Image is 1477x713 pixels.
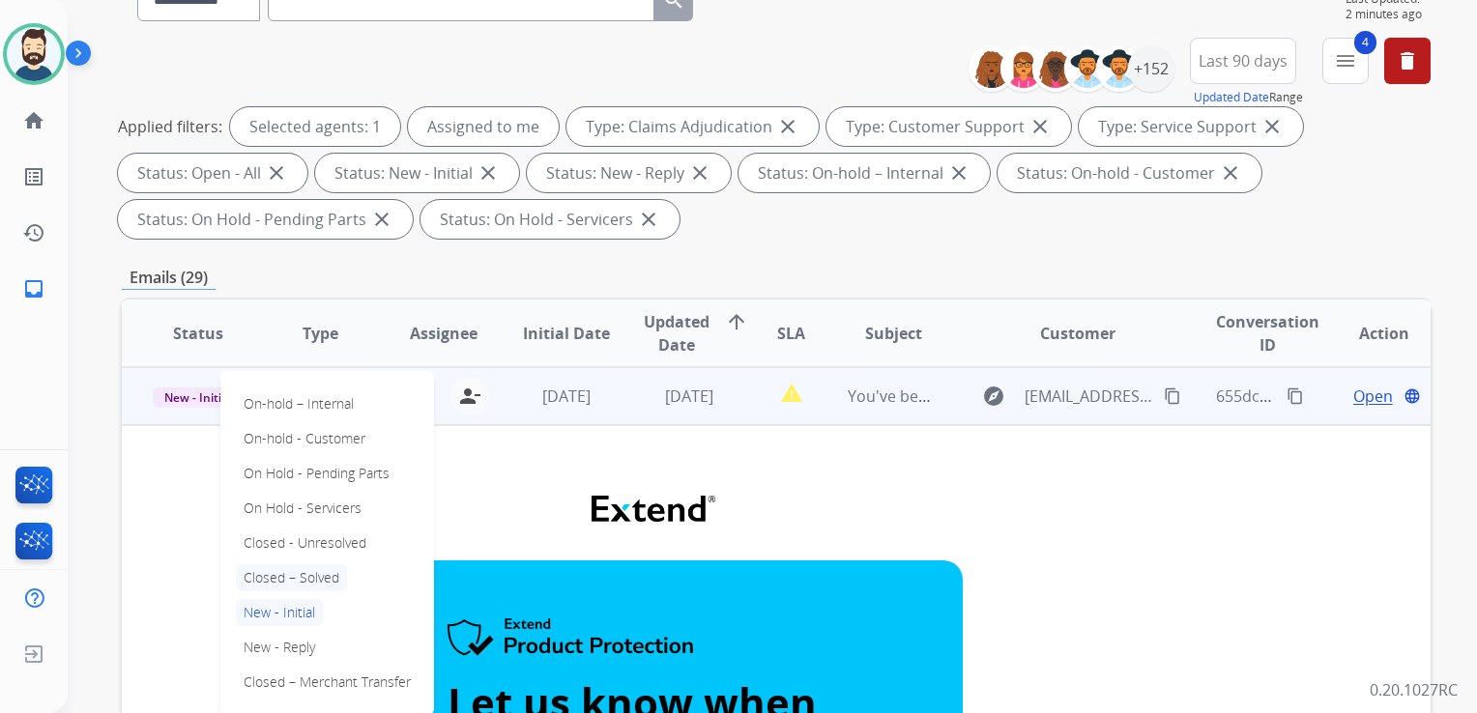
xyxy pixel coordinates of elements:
span: 2 minutes ago [1346,7,1431,22]
span: Subject [865,322,922,345]
p: On Hold - Pending Parts [236,460,397,487]
img: avatar [7,27,61,81]
mat-icon: close [1219,161,1242,185]
mat-icon: close [947,161,970,185]
span: 4 [1354,31,1376,54]
p: New - Reply [236,634,323,661]
p: New - Initial [236,599,323,626]
div: Status: New - Initial [315,154,519,192]
p: On-hold - Customer [236,425,373,452]
div: Selected agents: 1 [230,107,400,146]
mat-icon: close [370,208,393,231]
mat-icon: report_problem [780,382,803,405]
p: Closed – Merchant Transfer [236,669,419,696]
span: Updated Date [644,310,710,356]
p: On-hold – Internal [236,390,362,417]
div: Type: Service Support [1079,107,1303,146]
th: Action [1308,299,1431,367]
span: [DATE] [542,385,591,407]
mat-icon: close [1260,115,1284,138]
mat-icon: arrow_upward [725,310,748,333]
span: [EMAIL_ADDRESS][DOMAIN_NAME] [1025,385,1153,408]
p: Applied filters: [118,115,222,138]
span: You've been assigned a new service order: 4061f91e-27b6-49b4-a58d-7cdeb09f7e8c [848,385,1453,407]
mat-icon: close [1028,115,1052,138]
span: Initial Date [523,322,610,345]
mat-icon: close [637,208,660,231]
p: Emails (29) [122,266,216,290]
p: 0.20.1027RC [1370,678,1458,701]
span: Conversation ID [1216,310,1319,356]
span: Last 90 days [1199,57,1288,65]
div: Type: Claims Adjudication [566,107,819,146]
mat-icon: content_copy [1287,387,1304,405]
div: Status: On-hold - Customer [998,154,1261,192]
mat-icon: content_copy [1164,387,1181,405]
mat-icon: close [688,161,711,185]
button: 4 [1322,38,1369,84]
mat-icon: close [776,115,799,138]
mat-icon: inbox [22,277,45,300]
div: Status: On Hold - Servicers [420,200,680,239]
mat-icon: explore [982,385,1005,408]
p: Closed - Unresolved [236,529,374,556]
mat-icon: history [22,221,45,244]
p: On Hold - Servicers [236,495,369,522]
span: Open [1353,385,1393,408]
div: +152 [1128,45,1174,92]
div: Status: New - Reply [527,154,731,192]
img: Extend Logo [592,496,715,522]
mat-icon: close [265,161,288,185]
span: New - Initial [153,387,243,408]
div: Type: Customer Support [826,107,1071,146]
img: Extend Product Protection [448,618,695,659]
button: Updated Date [1194,90,1269,105]
mat-icon: list_alt [22,165,45,188]
mat-icon: menu [1334,49,1357,72]
div: Assigned to me [408,107,559,146]
span: Customer [1040,322,1115,345]
span: Assignee [410,322,478,345]
span: Type [303,322,338,345]
mat-icon: home [22,109,45,132]
div: Status: Open - All [118,154,307,192]
span: Status [173,322,223,345]
mat-icon: close [477,161,500,185]
div: Status: On Hold - Pending Parts [118,200,413,239]
span: [DATE] [665,385,713,407]
button: Last 90 days [1190,38,1296,84]
mat-icon: delete [1396,49,1419,72]
mat-icon: person_remove [458,385,481,408]
div: Status: On-hold – Internal [738,154,990,192]
p: Closed – Solved [236,564,347,591]
span: Range [1194,89,1303,105]
span: SLA [777,322,805,345]
mat-icon: language [1404,387,1421,405]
